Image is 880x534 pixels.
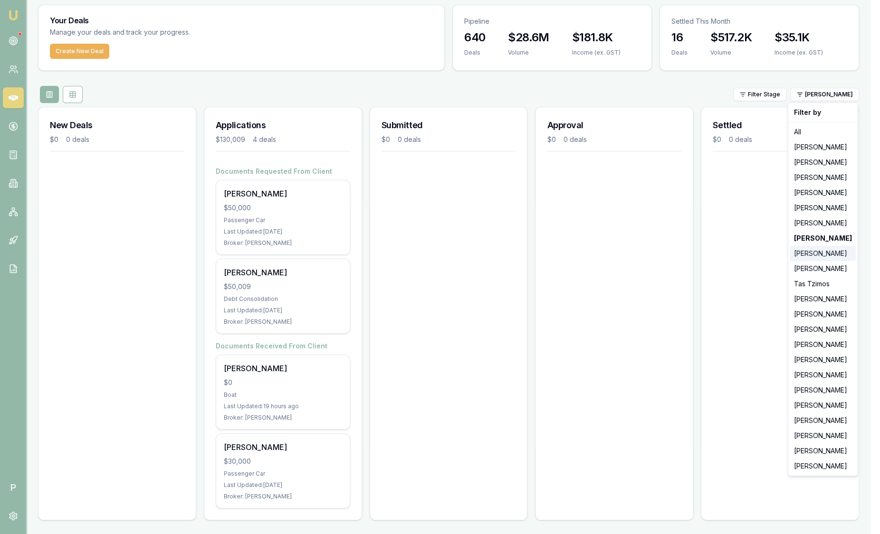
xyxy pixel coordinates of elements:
div: [PERSON_NAME] [790,155,856,170]
div: [PERSON_NAME] [790,140,856,155]
div: [PERSON_NAME] [790,383,856,398]
div: [PERSON_NAME] [790,443,856,459]
div: [PERSON_NAME] [790,413,856,428]
div: [PERSON_NAME] [790,291,856,307]
div: [PERSON_NAME] [790,398,856,413]
div: [PERSON_NAME] [790,459,856,474]
div: All [790,124,856,140]
div: [PERSON_NAME] [790,246,856,261]
div: [PERSON_NAME] [790,322,856,337]
div: Tas Tzimos [790,276,856,291]
div: Filter by [790,105,856,120]
div: [PERSON_NAME] [790,428,856,443]
div: [PERSON_NAME] [790,307,856,322]
div: [PERSON_NAME] [790,337,856,352]
div: [PERSON_NAME] [790,261,856,276]
div: [PERSON_NAME] [790,215,856,231]
strong: [PERSON_NAME] [794,234,852,243]
div: [PERSON_NAME] [790,170,856,185]
div: [PERSON_NAME] [790,200,856,215]
div: [PERSON_NAME] [790,185,856,200]
div: [PERSON_NAME] [790,367,856,383]
div: [PERSON_NAME] [790,352,856,367]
